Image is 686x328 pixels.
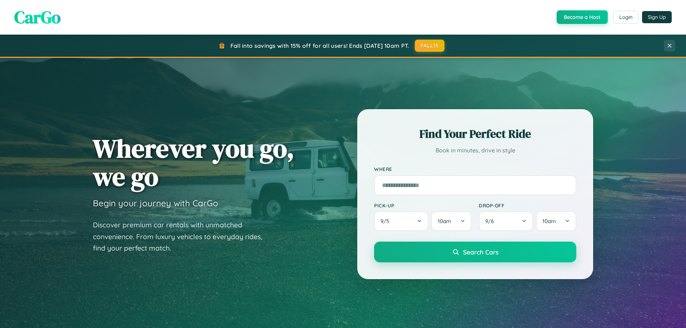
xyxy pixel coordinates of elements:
[93,134,294,191] h1: Wherever you go, we go
[415,40,445,52] button: FALL15
[374,242,576,262] button: Search Cars
[374,202,472,208] label: Pick-up
[479,202,576,208] label: Drop-off
[463,248,498,256] span: Search Cars
[381,218,393,224] span: 9 / 5
[485,218,497,224] span: 9 / 6
[230,42,409,49] span: Fall into savings with 15% off for all users! Ends [DATE] 10am PT.
[431,211,472,231] button: 10am
[14,5,61,29] span: CarGo
[542,218,556,224] span: 10am
[642,11,672,23] button: Sign Up
[536,211,576,231] button: 10am
[93,219,272,254] p: Discover premium car rentals with unmatched convenience. From luxury vehicles to everyday rides, ...
[479,211,533,231] button: 9/6
[438,218,451,224] span: 10am
[374,211,428,231] button: 9/5
[374,126,576,142] h2: Find Your Perfect Ride
[557,10,608,24] button: Become a Host
[374,145,576,156] p: Book in minutes, drive in style
[93,198,218,208] h3: Begin your journey with CarGo
[374,166,576,172] label: Where
[613,11,638,24] button: Login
